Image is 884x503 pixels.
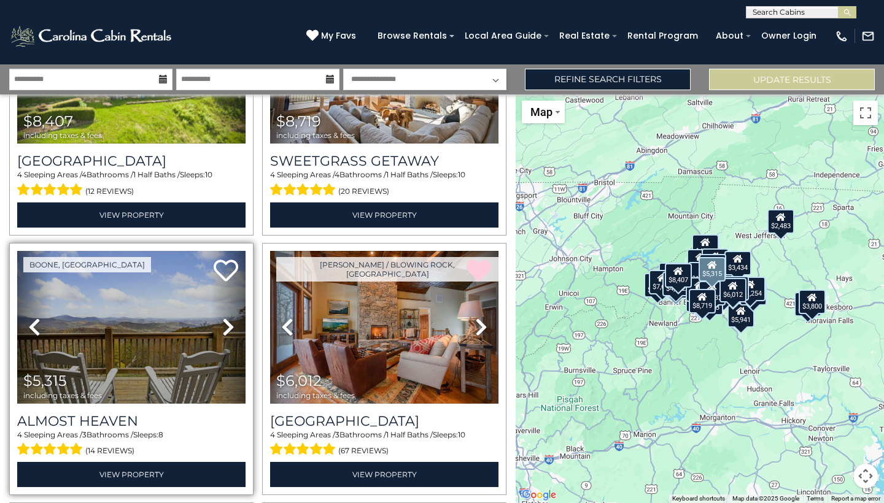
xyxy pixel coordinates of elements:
[689,289,716,313] div: $8,719
[270,429,498,459] div: Sleeping Areas / Bathrooms / Sleeps:
[270,169,498,199] div: Sleeping Areas / Bathrooms / Sleeps:
[692,234,719,259] div: $4,389
[767,209,794,234] div: $2,483
[23,372,67,390] span: $5,315
[17,429,246,459] div: Sleeping Areas / Bathrooms / Sleeps:
[270,413,498,429] h3: Sunset Lodge
[306,29,359,43] a: My Favs
[835,29,848,43] img: phone-regular-white.png
[82,170,87,179] span: 4
[702,248,729,273] div: $3,702
[17,430,22,439] span: 4
[853,101,878,125] button: Toggle fullscreen view
[799,290,826,314] div: $3,800
[709,69,875,90] button: Update Results
[85,443,134,459] span: (14 reviews)
[23,257,151,272] a: Boone, [GEOGRAPHIC_DATA]
[270,170,275,179] span: 4
[386,170,433,179] span: 1 Half Baths /
[23,391,102,399] span: including taxes & fees
[270,153,498,169] a: Sweetgrass Getaway
[17,413,246,429] a: Almost Heaven
[686,277,713,302] div: $4,343
[17,153,246,169] h3: Montallori Stone Lodge
[17,202,246,228] a: View Property
[158,430,163,439] span: 8
[17,153,246,169] a: [GEOGRAPHIC_DATA]
[458,430,465,439] span: 10
[17,462,246,487] a: View Property
[276,131,355,139] span: including taxes & fees
[722,276,749,301] div: $4,968
[23,112,73,130] span: $8,407
[85,183,134,199] span: (12 reviews)
[82,430,87,439] span: 3
[386,430,433,439] span: 1 Half Baths /
[724,251,751,275] div: $3,434
[710,26,750,45] a: About
[644,273,671,298] div: $5,135
[276,257,498,282] a: [PERSON_NAME] / Blowing Rock, [GEOGRAPHIC_DATA]
[522,101,565,123] button: Change map style
[807,495,824,502] a: Terms (opens in new tab)
[732,495,799,502] span: Map data ©2025 Google
[17,251,246,404] img: thumbnail_163272634.jpeg
[214,258,238,285] a: Add to favorites
[276,372,322,390] span: $6,012
[338,183,389,199] span: (20 reviews)
[270,202,498,228] a: View Property
[321,29,356,42] span: My Favs
[519,487,559,503] a: Open this area in Google Maps (opens a new window)
[735,277,766,301] div: $11,254
[17,169,246,199] div: Sleeping Areas / Bathrooms / Sleeps:
[662,272,689,296] div: $4,832
[719,278,746,302] div: $6,012
[335,170,339,179] span: 4
[459,26,548,45] a: Local Area Guide
[133,170,180,179] span: 1 Half Baths /
[458,170,465,179] span: 10
[338,443,389,459] span: (67 reviews)
[23,131,102,139] span: including taxes & fees
[270,251,498,404] img: thumbnail_163272304.jpeg
[755,26,823,45] a: Owner Login
[270,462,498,487] a: View Property
[205,170,212,179] span: 10
[665,263,692,288] div: $8,407
[672,494,725,503] button: Keyboard shortcuts
[335,430,339,439] span: 3
[276,112,321,130] span: $8,719
[17,170,22,179] span: 4
[621,26,704,45] a: Rental Program
[649,270,676,294] div: $7,650
[861,29,875,43] img: mail-regular-white.png
[270,413,498,429] a: [GEOGRAPHIC_DATA]
[9,24,175,48] img: White-1-2.png
[530,106,552,118] span: Map
[831,495,880,502] a: Report a map error
[519,487,559,503] img: Google
[699,257,726,282] div: $5,315
[276,391,355,399] span: including taxes & fees
[525,69,691,90] a: Refine Search Filters
[853,464,878,488] button: Map camera controls
[794,292,821,317] div: $3,987
[371,26,453,45] a: Browse Rentals
[270,430,275,439] span: 4
[727,303,754,328] div: $5,941
[687,249,714,274] div: $3,802
[699,254,726,278] div: $6,886
[659,263,686,287] div: $4,041
[553,26,616,45] a: Real Estate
